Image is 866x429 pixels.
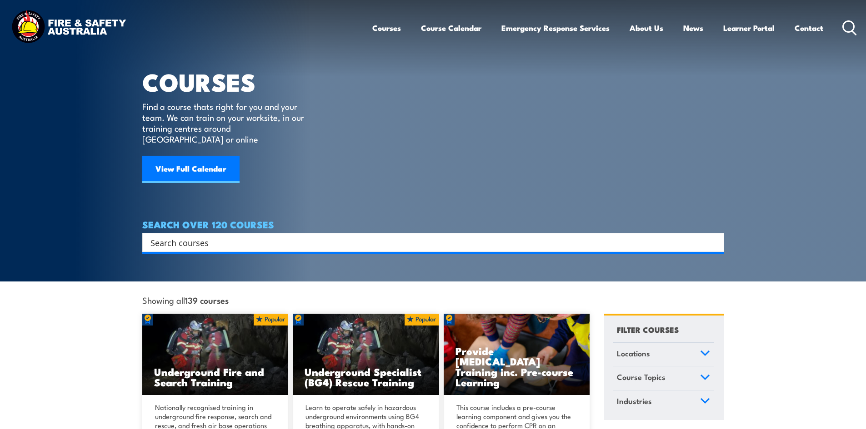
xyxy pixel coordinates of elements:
[142,71,317,92] h1: COURSES
[142,156,240,183] a: View Full Calendar
[456,345,578,387] h3: Provide [MEDICAL_DATA] Training inc. Pre-course Learning
[613,390,714,414] a: Industries
[421,16,481,40] a: Course Calendar
[708,236,721,249] button: Search magnifier button
[444,314,590,395] a: Provide [MEDICAL_DATA] Training inc. Pre-course Learning
[723,16,775,40] a: Learner Portal
[617,347,650,360] span: Locations
[142,101,308,144] p: Find a course thats right for you and your team. We can train on your worksite, in our training c...
[293,314,439,395] a: Underground Specialist (BG4) Rescue Training
[142,219,724,229] h4: SEARCH OVER 120 COURSES
[152,236,706,249] form: Search form
[142,314,289,395] a: Underground Fire and Search Training
[501,16,610,40] a: Emergency Response Services
[185,294,229,306] strong: 139 courses
[613,366,714,390] a: Course Topics
[795,16,823,40] a: Contact
[617,323,679,335] h4: FILTER COURSES
[154,366,277,387] h3: Underground Fire and Search Training
[142,314,289,395] img: Underground mine rescue
[683,16,703,40] a: News
[372,16,401,40] a: Courses
[613,343,714,366] a: Locations
[305,366,427,387] h3: Underground Specialist (BG4) Rescue Training
[617,395,652,407] span: Industries
[293,314,439,395] img: Underground mine rescue
[444,314,590,395] img: Low Voltage Rescue and Provide CPR
[630,16,663,40] a: About Us
[617,371,666,383] span: Course Topics
[142,295,229,305] span: Showing all
[150,236,704,249] input: Search input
